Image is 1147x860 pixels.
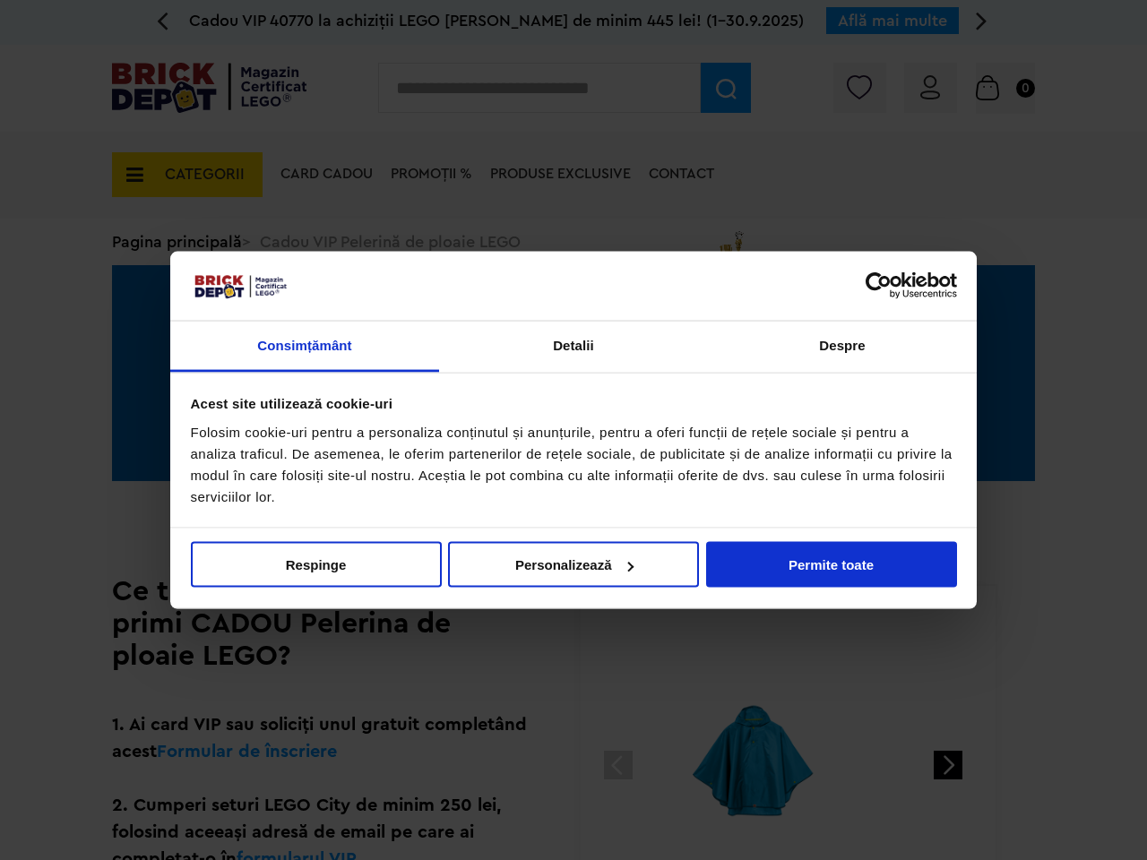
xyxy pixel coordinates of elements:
[191,393,957,415] div: Acest site utilizează cookie-uri
[800,272,957,299] a: Usercentrics Cookiebot - opens in a new window
[439,321,708,372] a: Detalii
[706,542,957,588] button: Permite toate
[170,321,439,372] a: Consimțământ
[708,321,977,372] a: Despre
[191,421,957,507] div: Folosim cookie-uri pentru a personaliza conținutul și anunțurile, pentru a oferi funcții de rețel...
[448,542,699,588] button: Personalizează
[191,271,289,300] img: siglă
[191,542,442,588] button: Respinge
